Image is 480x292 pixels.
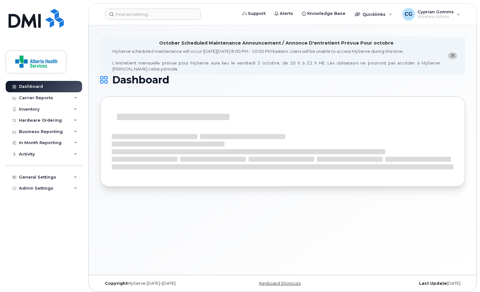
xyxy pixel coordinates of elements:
button: close notification [448,52,457,59]
div: October Scheduled Maintenance Announcement / Annonce D'entretient Prévue Pour octobre [159,40,393,46]
div: MyServe [DATE]–[DATE] [100,281,222,286]
div: [DATE] [344,281,465,286]
span: Dashboard [112,75,169,85]
strong: Copyright [105,281,128,286]
strong: Last Update [419,281,447,286]
a: Keyboard Shortcuts [259,281,301,286]
div: MyServe scheduled maintenance will occur [DATE][DATE] 8:00 PM - 10:00 PM Eastern. Users will be u... [112,48,440,72]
